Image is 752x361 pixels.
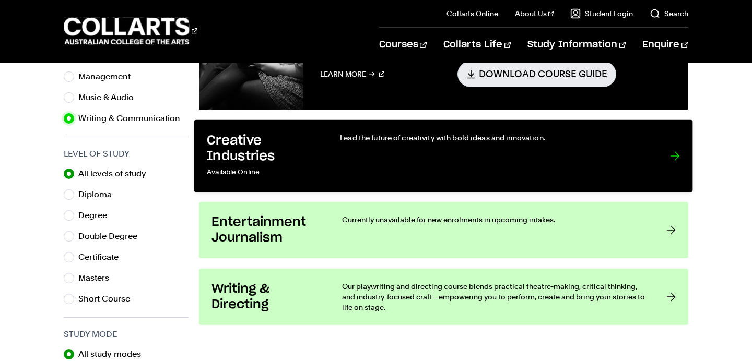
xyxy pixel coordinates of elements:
a: Learn More [320,61,384,87]
p: Our playwriting and directing course blends practical theatre-making, critical thinking, and indu... [342,281,645,312]
label: Masters [78,271,118,285]
h3: Study Mode [64,328,189,341]
label: Management [78,69,139,84]
a: About Us [515,8,554,19]
a: Collarts Online [446,8,498,19]
label: Music & Audio [78,90,142,105]
h3: Entertainment Journalism [211,214,321,246]
label: Short Course [78,292,138,306]
p: Available Online [207,165,319,180]
h3: Writing & Directing [211,281,321,312]
div: Go to homepage [64,16,197,46]
a: Courses [379,28,427,62]
label: Writing & Communication [78,111,189,126]
a: Entertainment Journalism Currently unavailable for new enrolments in upcoming intakes. [199,202,688,258]
a: Creative Industries Available Online Lead the future of creativity with bold ideas and innovation. [194,120,693,192]
label: All levels of study [78,166,155,181]
a: Download Course Guide [457,61,616,87]
a: Collarts Life [443,28,511,62]
p: Currently unavailable for new enrolments in upcoming intakes. [342,214,645,225]
label: Double Degree [78,229,146,244]
p: Lead the future of creativity with bold ideas and innovation. [340,133,650,143]
a: Writing & Directing Our playwriting and directing course blends practical theatre-making, critica... [199,269,688,325]
label: Degree [78,208,115,223]
h3: Level of Study [64,148,189,160]
a: Student Login [570,8,633,19]
label: Diploma [78,187,120,202]
a: Study Information [527,28,626,62]
label: Certificate [78,250,127,264]
a: Search [650,8,688,19]
a: Enquire [642,28,688,62]
h3: Creative Industries [207,133,319,164]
